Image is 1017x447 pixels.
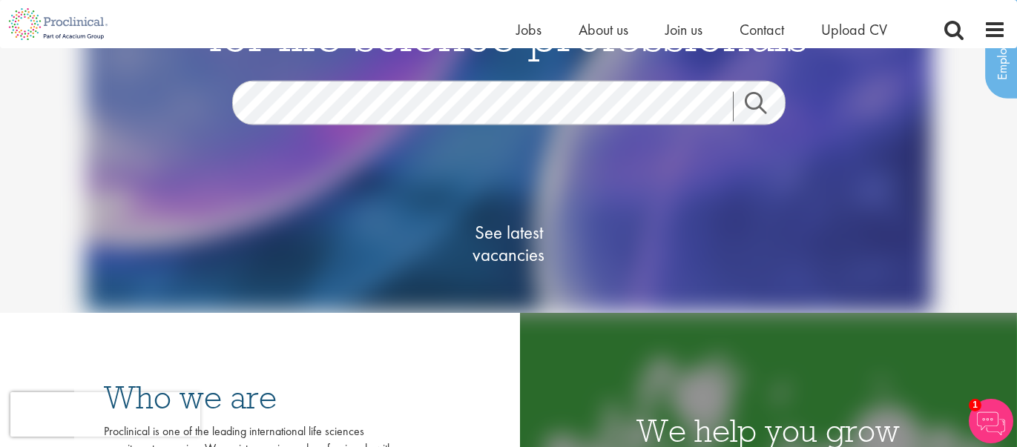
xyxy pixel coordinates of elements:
[969,399,1013,443] img: Chatbot
[665,20,702,39] a: Join us
[821,20,887,39] a: Upload CV
[969,399,981,411] span: 1
[740,20,784,39] a: Contact
[435,221,583,265] span: See latest vacancies
[104,381,393,414] h3: Who we are
[579,20,628,39] a: About us
[516,20,542,39] a: Jobs
[10,392,200,437] iframe: reCAPTCHA
[435,162,583,325] a: See latestvacancies
[733,91,797,121] a: Job search submit button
